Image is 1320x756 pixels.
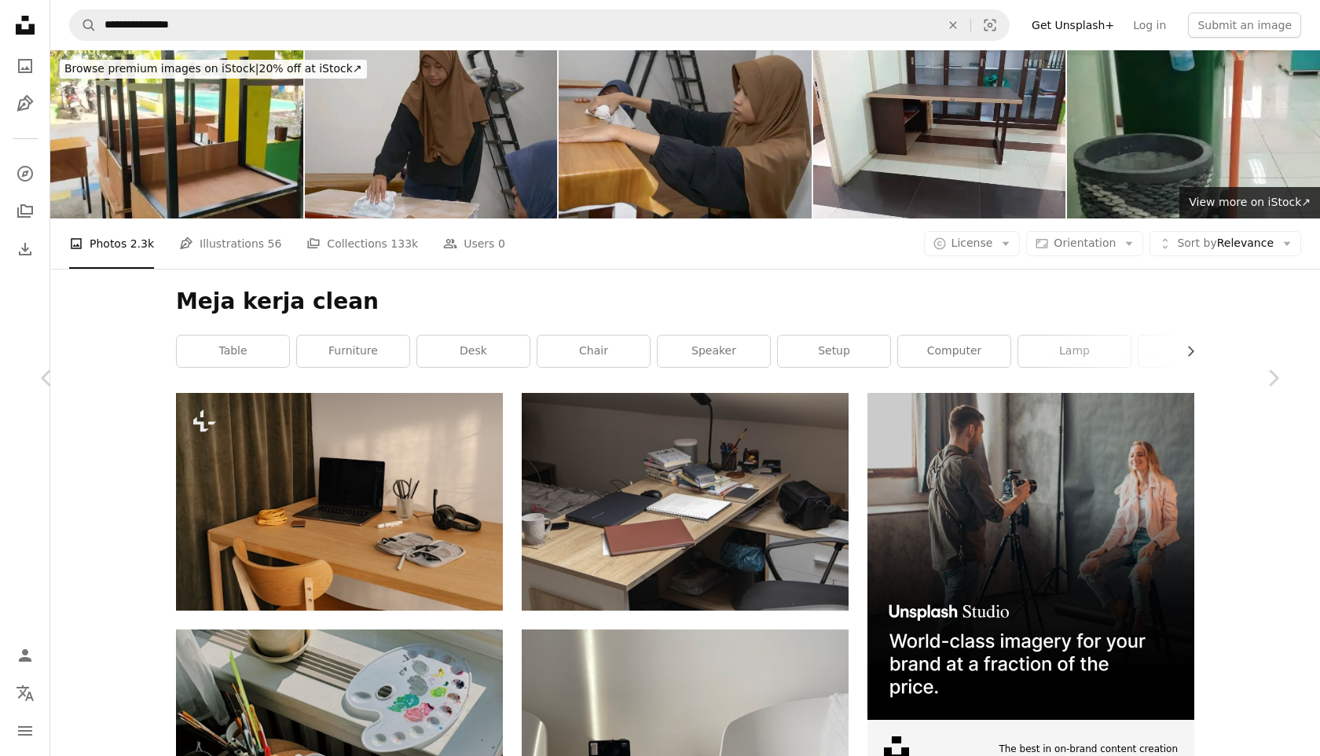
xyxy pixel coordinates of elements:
a: Get Unsplash+ [1022,13,1124,38]
a: Log in [1124,13,1175,38]
img: file-1715651741414-859baba4300dimage [867,393,1194,720]
a: Users 0 [443,218,505,269]
button: Orientation [1026,231,1143,256]
a: Illustrations 56 [179,218,281,269]
img: A laptop computer sitting on top of a wooden desk [176,393,503,611]
span: 133k [390,235,418,252]
img: Stack of tables [50,50,303,218]
a: setup [778,336,890,367]
a: A laptop computer sitting on top of a wooden desk [176,494,503,508]
a: Explore [9,158,41,189]
img: some equipment from the janitor of the office room in the morning [1067,50,1320,218]
a: a wooden desk topped with a laptop computer [522,494,849,508]
a: Photos [9,50,41,82]
a: computer [898,336,1010,367]
button: License [924,231,1021,256]
span: Sort by [1177,237,1216,249]
a: Illustrations [9,88,41,119]
h1: Meja kerja clean [176,288,1194,316]
span: View more on iStock ↗ [1189,196,1311,208]
img: a wooden desk topped with a laptop computer [522,393,849,611]
button: Search Unsplash [70,10,97,40]
button: Clear [936,10,970,40]
a: Download History [9,233,41,265]
a: Browse premium images on iStock|20% off at iStock↗ [50,50,376,88]
span: The best in on-brand content creation [999,743,1178,756]
a: View more on iStock↗ [1179,187,1320,218]
span: Orientation [1054,237,1116,249]
a: speaker [658,336,770,367]
span: License [951,237,993,249]
button: scroll list to the right [1176,336,1194,367]
a: desk [417,336,530,367]
a: lamp [1018,336,1131,367]
span: Relevance [1177,236,1274,251]
img: folding table in the office [813,50,1066,218]
a: Log in / Sign up [9,640,41,671]
a: furniture [297,336,409,367]
button: Language [9,677,41,709]
span: Browse premium images on iStock | [64,62,258,75]
form: Find visuals sitewide [69,9,1010,41]
a: table [177,336,289,367]
button: Sort byRelevance [1149,231,1301,256]
a: chair [537,336,650,367]
button: Submit an image [1188,13,1301,38]
button: Visual search [971,10,1009,40]
img: Asian muslim women, mother and daughter doing crafts work, covering table with wooden textured vinyl [559,50,812,218]
button: Menu [9,715,41,747]
div: 20% off at iStock ↗ [60,60,367,79]
a: Collections [9,196,41,227]
a: Collections 133k [306,218,418,269]
span: 0 [498,235,505,252]
a: black [1138,336,1251,367]
a: Next [1226,303,1320,453]
img: Asian muslim women, mother and daughter doing crafts work, covering table with wooden textured vinyl [305,50,558,218]
span: 56 [268,235,282,252]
